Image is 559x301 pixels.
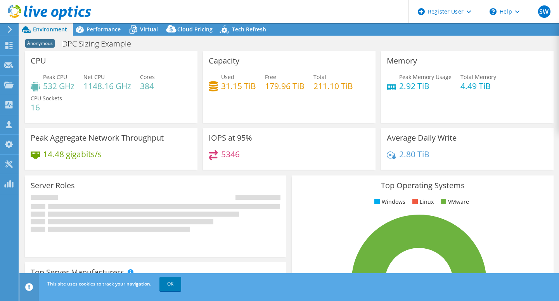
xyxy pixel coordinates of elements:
[313,82,353,90] h4: 211.10 TiB
[460,73,496,81] span: Total Memory
[59,40,143,48] h1: DPC Sizing Example
[31,95,62,102] span: CPU Sockets
[490,8,497,15] svg: \n
[140,82,155,90] h4: 384
[43,150,102,158] h4: 14.48 gigabits/s
[83,82,131,90] h4: 1148.16 GHz
[43,82,74,90] h4: 532 GHz
[387,57,417,65] h3: Memory
[83,73,105,81] span: Net CPU
[313,73,326,81] span: Total
[140,73,155,81] span: Cores
[265,73,276,81] span: Free
[221,150,240,158] h4: 5346
[159,277,181,291] a: OK
[25,39,55,48] span: Anonymous
[399,82,452,90] h4: 2.92 TiB
[43,73,67,81] span: Peak CPU
[31,103,62,112] h4: 16
[439,198,469,206] li: VMware
[140,26,158,33] span: Virtual
[399,73,452,81] span: Peak Memory Usage
[221,73,234,81] span: Used
[232,26,266,33] span: Tech Refresh
[209,134,252,142] h3: IOPS at 95%
[387,134,457,142] h3: Average Daily Write
[47,280,151,287] span: This site uses cookies to track your navigation.
[177,26,213,33] span: Cloud Pricing
[87,26,121,33] span: Performance
[265,82,305,90] h4: 179.96 TiB
[31,181,75,190] h3: Server Roles
[410,198,434,206] li: Linux
[31,134,164,142] h3: Peak Aggregate Network Throughput
[221,82,256,90] h4: 31.15 TiB
[33,26,67,33] span: Environment
[209,57,239,65] h3: Capacity
[460,82,496,90] h4: 4.49 TiB
[399,150,429,158] h4: 2.80 TiB
[372,198,405,206] li: Windows
[538,5,550,18] span: SW
[31,268,124,277] h3: Top Server Manufacturers
[298,181,547,190] h3: Top Operating Systems
[31,57,46,65] h3: CPU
